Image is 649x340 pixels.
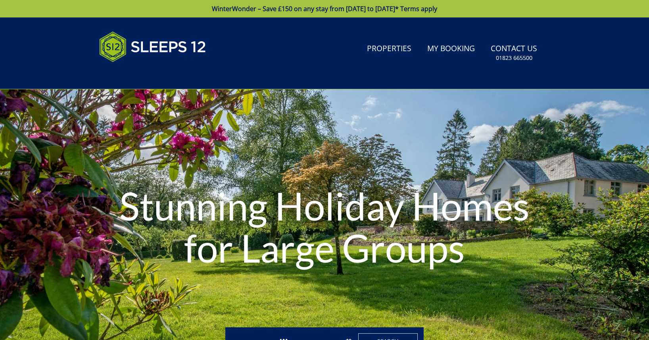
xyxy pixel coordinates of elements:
small: 01823 665500 [496,54,532,62]
a: My Booking [424,40,478,58]
a: Contact Us01823 665500 [488,40,540,66]
h1: Stunning Holiday Homes for Large Groups [97,169,551,284]
a: Properties [364,40,415,58]
iframe: Customer reviews powered by Trustpilot [95,71,179,78]
img: Sleeps 12 [99,27,206,67]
